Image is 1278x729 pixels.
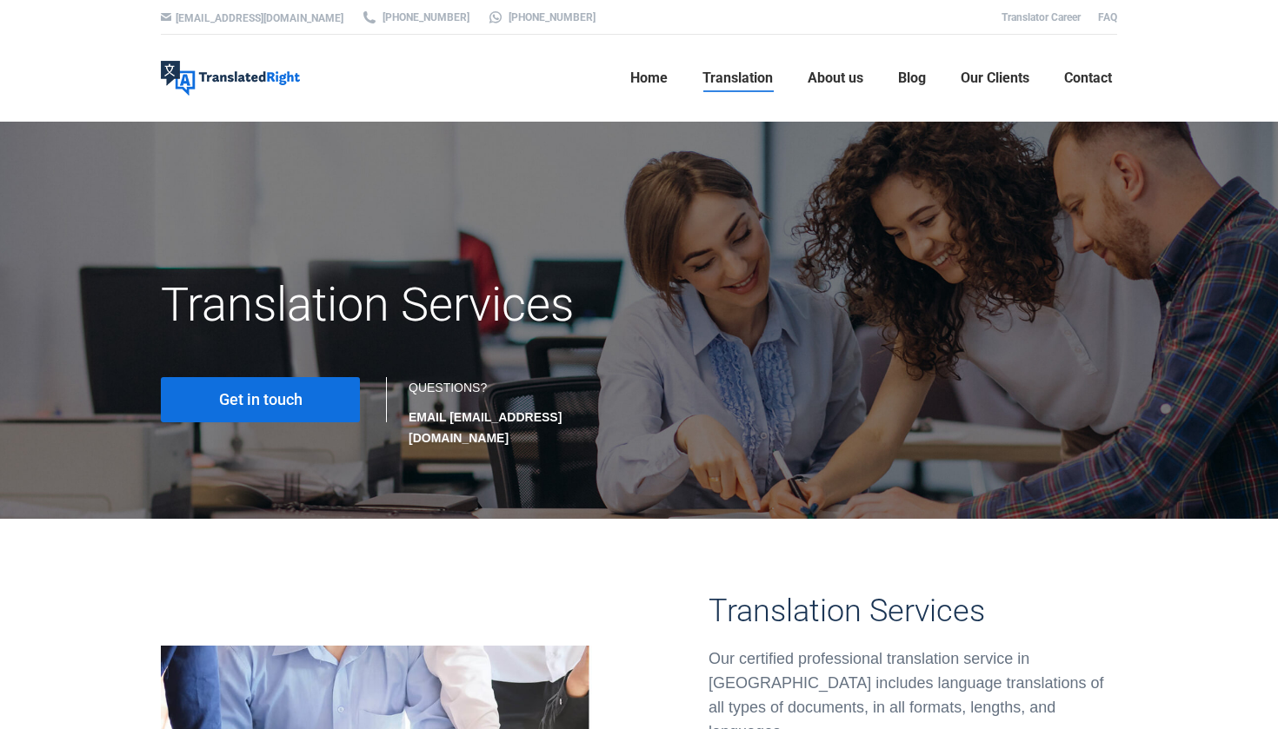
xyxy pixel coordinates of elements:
[893,50,931,106] a: Blog
[1064,70,1112,87] span: Contact
[898,70,926,87] span: Blog
[487,10,596,25] a: [PHONE_NUMBER]
[709,593,1117,629] h3: Translation Services
[802,50,869,106] a: About us
[955,50,1035,106] a: Our Clients
[702,70,773,87] span: Translation
[409,377,622,448] div: QUESTIONS?
[161,61,300,96] img: Translated Right
[1059,50,1117,106] a: Contact
[161,377,360,422] a: Get in touch
[361,10,469,25] a: [PHONE_NUMBER]
[625,50,673,106] a: Home
[961,70,1029,87] span: Our Clients
[219,391,303,408] span: Get in touch
[697,50,778,106] a: Translation
[808,70,863,87] span: About us
[1002,11,1081,23] a: Translator Career
[161,276,789,334] h1: Translation Services
[176,12,343,24] a: [EMAIL_ADDRESS][DOMAIN_NAME]
[409,410,562,445] strong: EMAIL [EMAIL_ADDRESS][DOMAIN_NAME]
[630,70,668,87] span: Home
[1098,11,1117,23] a: FAQ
